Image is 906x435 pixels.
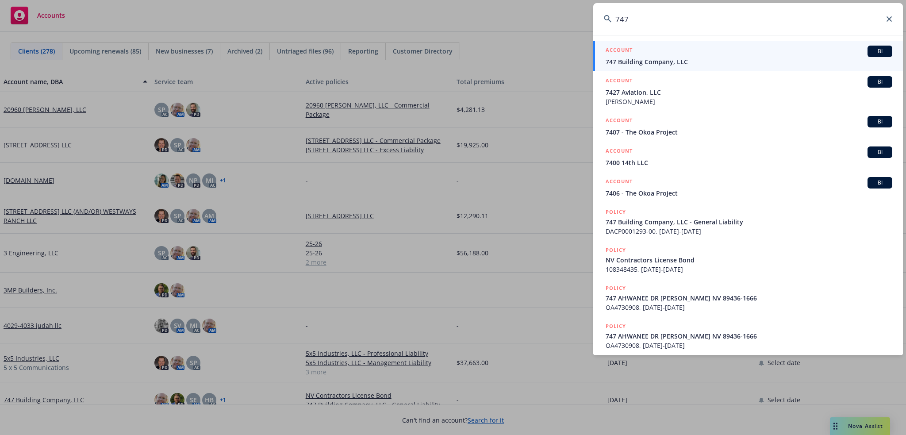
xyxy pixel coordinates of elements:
a: POLICY747 Building Company, LLC - General LiabilityDACP0001293-00, [DATE]-[DATE] [593,203,903,241]
h5: POLICY [606,208,626,216]
h5: ACCOUNT [606,116,633,127]
span: OA4730908, [DATE]-[DATE] [606,303,892,312]
h5: ACCOUNT [606,76,633,87]
a: POLICY747 AHWANEE DR [PERSON_NAME] NV 89436-1666OA4730908, [DATE]-[DATE] [593,279,903,317]
span: DACP0001293-00, [DATE]-[DATE] [606,227,892,236]
span: BI [871,148,889,156]
span: BI [871,47,889,55]
a: POLICY747 AHWANEE DR [PERSON_NAME] NV 89436-1666OA4730908, [DATE]-[DATE] [593,317,903,355]
a: ACCOUNTBI7427 Aviation, LLC[PERSON_NAME] [593,71,903,111]
a: POLICYNV Contractors License Bond108348435, [DATE]-[DATE] [593,241,903,279]
h5: ACCOUNT [606,46,633,56]
a: ACCOUNTBI7407 - The Okoa Project [593,111,903,142]
span: [PERSON_NAME] [606,97,892,106]
span: 108348435, [DATE]-[DATE] [606,265,892,274]
a: ACCOUNTBI747 Building Company, LLC [593,41,903,71]
a: ACCOUNTBI7406 - The Okoa Project [593,172,903,203]
span: 7406 - The Okoa Project [606,189,892,198]
span: OA4730908, [DATE]-[DATE] [606,341,892,350]
span: 747 AHWANEE DR [PERSON_NAME] NV 89436-1666 [606,293,892,303]
span: BI [871,179,889,187]
h5: POLICY [606,322,626,331]
span: 747 Building Company, LLC [606,57,892,66]
span: BI [871,118,889,126]
span: 7407 - The Okoa Project [606,127,892,137]
input: Search... [593,3,903,35]
h5: ACCOUNT [606,177,633,188]
span: 747 Building Company, LLC - General Liability [606,217,892,227]
h5: POLICY [606,246,626,254]
span: BI [871,78,889,86]
span: 7427 Aviation, LLC [606,88,892,97]
span: 747 AHWANEE DR [PERSON_NAME] NV 89436-1666 [606,331,892,341]
h5: POLICY [606,284,626,293]
span: 7400 14th LLC [606,158,892,167]
h5: ACCOUNT [606,146,633,157]
span: NV Contractors License Bond [606,255,892,265]
a: ACCOUNTBI7400 14th LLC [593,142,903,172]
